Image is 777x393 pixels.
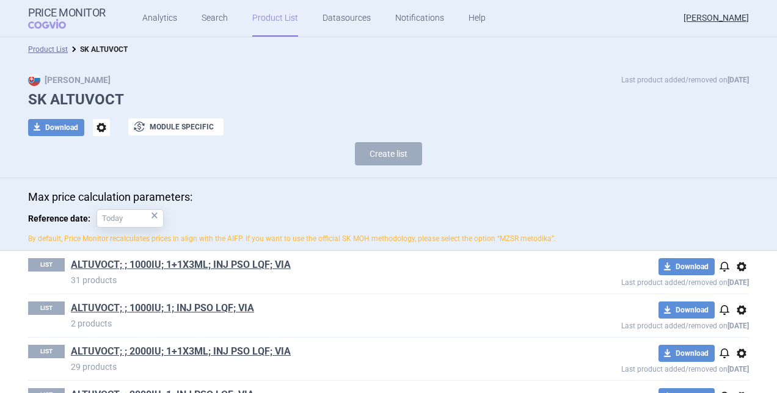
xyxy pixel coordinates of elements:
h1: ALTUVOCT; ; 1000IU; 1+1X3ML; INJ PSO LQF; VIA [71,258,533,274]
button: Download [658,345,715,362]
li: SK ALTUVOCT [68,43,128,56]
strong: [PERSON_NAME] [28,75,111,85]
div: × [151,209,158,222]
button: Download [658,258,715,275]
h1: SK ALTUVOCT [28,91,749,109]
p: 2 products [71,317,533,330]
a: ALTUVOCT; ; 1000IU; 1+1X3ML; INJ PSO LQF; VIA [71,258,291,272]
p: 31 products [71,274,533,286]
strong: SK ALTUVOCT [80,45,128,54]
button: Module specific [128,118,224,135]
p: LIST [28,258,65,272]
p: 29 products [71,361,533,373]
h1: ALTUVOCT; ; 2000IU; 1+1X3ML; INJ PSO LQF; VIA [71,345,533,361]
strong: Price Monitor [28,7,106,19]
a: Product List [28,45,68,54]
a: Price MonitorCOGVIO [28,7,106,30]
input: Reference date:× [97,209,164,228]
p: Last product added/removed on [533,275,749,287]
li: Product List [28,43,68,56]
h1: ALTUVOCT; ; 1000IU; 1; INJ PSO LQF; VIA [71,301,533,317]
button: Create list [355,142,422,165]
p: Last product added/removed on [533,362,749,373]
p: LIST [28,301,65,315]
p: LIST [28,345,65,358]
span: COGVIO [28,19,83,29]
a: ALTUVOCT; ; 2000IU; 1+1X3ML; INJ PSO LQF; VIA [71,345,291,358]
button: Download [28,119,84,136]
p: Last product added/removed on [621,74,749,86]
p: Max price calculation parameters: [28,190,749,204]
strong: [DATE] [728,322,749,330]
strong: [DATE] [728,365,749,373]
p: By default, Price Monitor recalculates prices in align with the AIFP. If you want to use the offi... [28,234,749,244]
img: SK [28,74,40,86]
button: Download [658,301,715,319]
strong: [DATE] [728,278,749,287]
p: Last product added/removed on [533,319,749,330]
a: ALTUVOCT; ; 1000IU; 1; INJ PSO LQF; VIA [71,301,254,315]
span: Reference date: [28,209,97,228]
strong: [DATE] [728,76,749,84]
